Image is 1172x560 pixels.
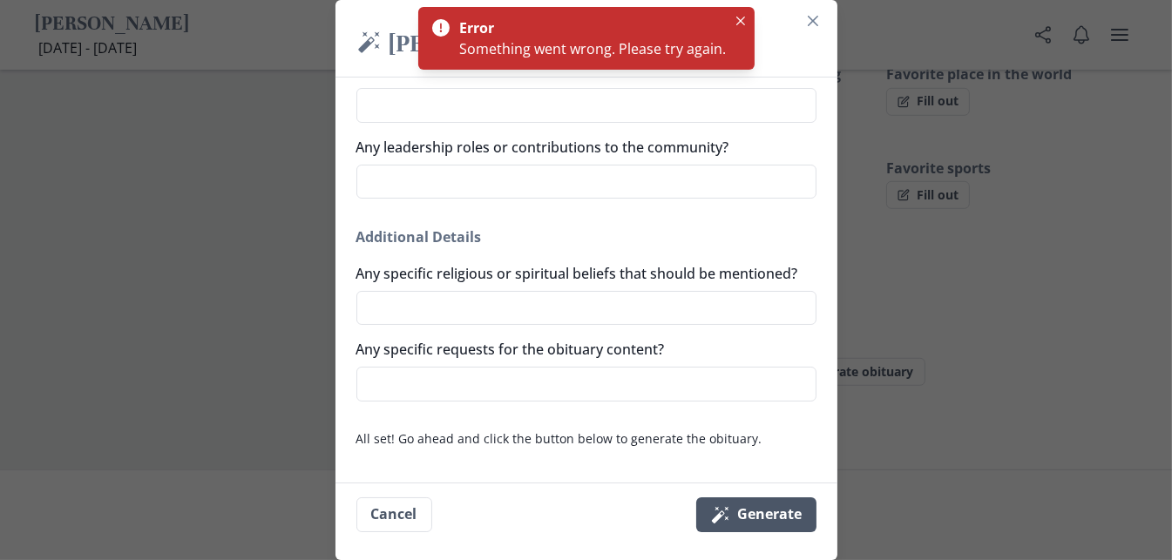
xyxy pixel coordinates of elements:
[730,10,751,31] button: Close
[799,7,827,35] button: Close
[356,226,816,247] h2: Additional Details
[356,497,432,532] button: Cancel
[460,17,720,38] div: Error
[696,497,816,532] button: Generate
[356,137,806,158] label: Any leadership roles or contributions to the community?
[356,429,816,448] p: All set! Go ahead and click the button below to generate the obituary.
[356,339,806,360] label: Any specific requests for the obituary content?
[356,263,806,284] label: Any specific religious or spiritual beliefs that should be mentioned?
[460,38,727,59] div: Something went wrong. Please try again.
[356,28,816,63] h2: [PERSON_NAME] Obituary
